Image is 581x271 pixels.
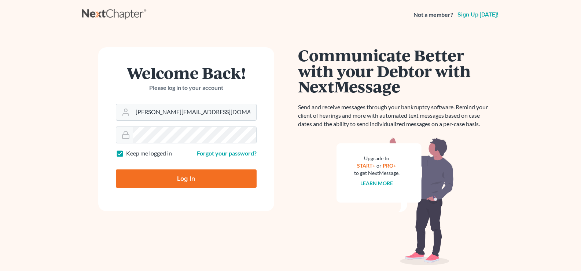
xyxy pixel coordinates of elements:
[357,162,375,169] a: START+
[126,149,172,158] label: Keep me logged in
[354,155,400,162] div: Upgrade to
[376,162,382,169] span: or
[116,84,257,92] p: Please log in to your account
[354,169,400,177] div: to get NextMessage.
[360,180,393,186] a: Learn more
[337,137,454,265] img: nextmessage_bg-59042aed3d76b12b5cd301f8e5b87938c9018125f34e5fa2b7a6b67550977c72.svg
[456,12,500,18] a: Sign up [DATE]!
[116,169,257,188] input: Log In
[116,65,257,81] h1: Welcome Back!
[298,103,492,128] p: Send and receive messages through your bankruptcy software. Remind your client of hearings and mo...
[413,11,453,19] strong: Not a member?
[298,47,492,94] h1: Communicate Better with your Debtor with NextMessage
[383,162,396,169] a: PRO+
[133,104,256,120] input: Email Address
[197,150,257,157] a: Forgot your password?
